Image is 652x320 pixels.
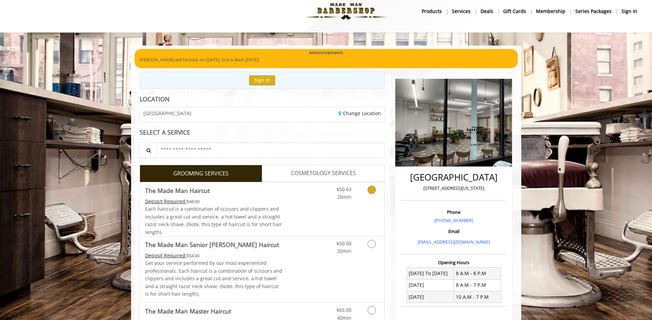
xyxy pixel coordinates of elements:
td: [DATE] [407,279,454,291]
span: This service needs some Advance to be paid before we block your appointment [145,198,187,205]
a: DealsDeals [476,6,498,16]
div: $48.00 [145,198,283,205]
a: Productsproducts [417,6,447,16]
b: Announcements [309,49,343,56]
button: Service Search [139,143,157,158]
p: [STREET_ADDRESS][US_STATE] [403,185,504,192]
h2: [GEOGRAPHIC_DATA] [403,172,504,182]
p: Get your service performed by our most experienced professionals. Each haircut is a combination o... [145,259,283,298]
button: Sign In [249,75,275,85]
span: GROOMING SERVICES [173,169,229,178]
a: Change Location [338,110,381,116]
div: SELECT A SERVICE [140,129,385,136]
a: sign insign in [617,6,642,16]
td: 8 A.M - 7 P.M [454,279,501,291]
span: 20min [337,194,351,200]
h3: Opening Hours [401,260,506,265]
b: Services [452,8,471,15]
td: 8 A.M - 8 P.M [454,268,501,279]
td: [DATE] To [DATE] [407,268,454,279]
span: This service needs some Advance to be paid before we block your appointment [145,252,187,259]
span: COSMETOLOGY SERVICES [291,169,356,178]
a: [PHONE_NUMBER] [434,217,473,223]
b: sign in [622,8,637,15]
span: Each haircut is a combination of scissors and clippers and includes a great cut and service, a ho... [145,206,282,235]
b: The Made Man Senior [PERSON_NAME] Haircut [145,240,279,249]
h3: Email [403,229,504,234]
div: $54.00 [145,252,283,259]
a: ServicesServices [447,6,476,16]
b: The Made Man Master Haircut [145,306,231,316]
span: 20min [337,248,351,254]
b: The Made Man Haircut [145,186,210,195]
a: [EMAIL_ADDRESS][DOMAIN_NAME] [418,239,490,245]
h3: Phone [403,210,504,214]
td: 10 A.M - 7 P.M [454,291,501,303]
span: $50.00 [336,240,351,247]
b: gift cards [503,8,526,15]
b: Membership [536,8,565,15]
a: MembershipMembership [531,6,571,16]
b: LOCATION [140,95,169,103]
b: Series packages [575,8,612,15]
td: [DATE] [407,291,454,303]
span: $50.63 [336,186,351,193]
b: products [422,8,442,15]
span: $65.00 [336,307,351,313]
a: Gift cardsgift cards [498,6,531,16]
span: [GEOGRAPHIC_DATA] [143,111,191,116]
b: Deals [481,8,493,15]
p: [PERSON_NAME] will be back on [DATE]. Sod is Back [DATE]. [140,56,513,63]
a: Series packagesSeries packages [571,6,617,16]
